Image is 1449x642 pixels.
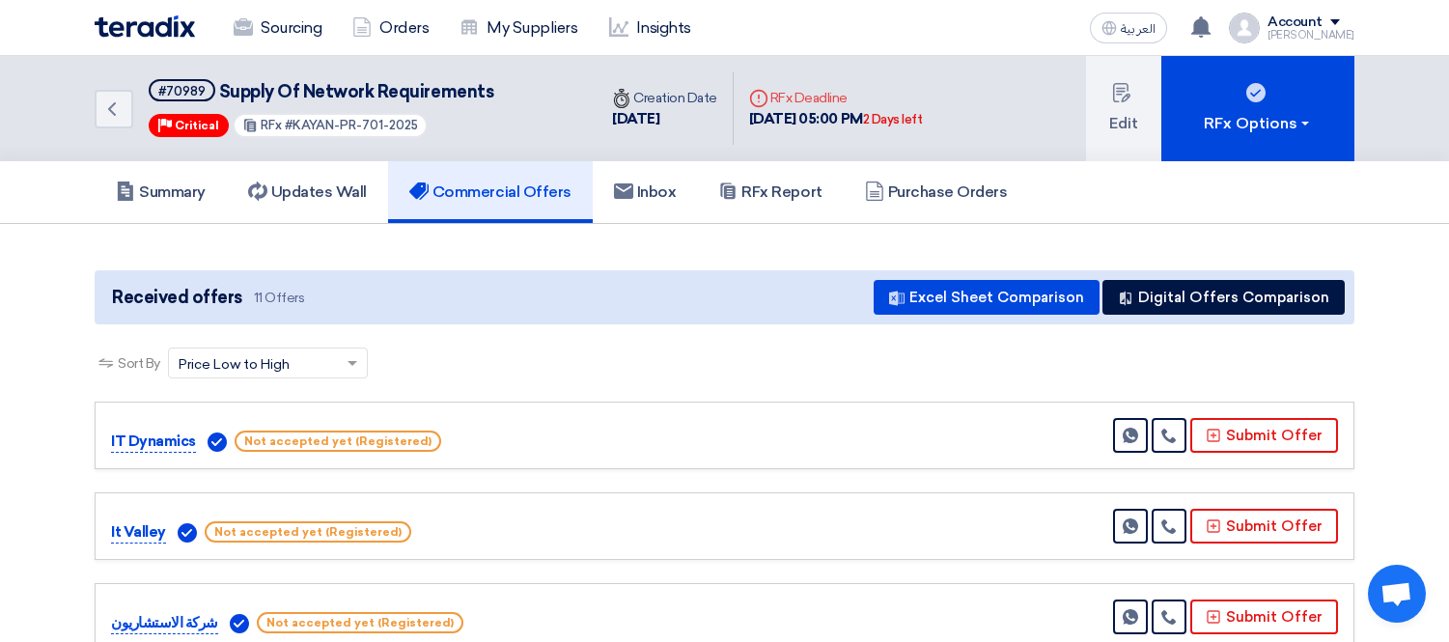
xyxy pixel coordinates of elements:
[1190,418,1338,453] button: Submit Offer
[444,7,593,49] a: My Suppliers
[1368,565,1426,623] a: Open chat
[149,79,493,103] h5: Supply Of Network Requirements
[248,182,367,202] h5: Updates Wall
[1161,56,1354,161] button: RFx Options
[1086,56,1161,161] button: Edit
[612,88,717,108] div: Creation Date
[111,612,218,635] p: شركة الاستشاريون
[1190,509,1338,544] button: Submit Offer
[874,280,1100,315] button: Excel Sheet Comparison
[593,161,698,223] a: Inbox
[179,354,290,375] span: Price Low to High
[178,523,197,543] img: Verified Account
[749,88,923,108] div: RFx Deadline
[118,353,160,374] span: Sort By
[175,119,219,132] span: Critical
[218,7,337,49] a: Sourcing
[1090,13,1167,43] button: العربية
[388,161,593,223] a: Commercial Offers
[254,289,305,307] span: 11 Offers
[863,110,923,129] div: 2 Days left
[285,118,418,132] span: #KAYAN-PR-701-2025
[614,182,677,202] h5: Inbox
[219,81,494,102] span: Supply Of Network Requirements
[409,182,571,202] h5: Commercial Offers
[1121,22,1156,36] span: العربية
[1268,30,1354,41] div: [PERSON_NAME]
[205,521,411,543] span: Not accepted yet (Registered)
[697,161,843,223] a: RFx Report
[95,15,195,38] img: Teradix logo
[230,614,249,633] img: Verified Account
[1190,600,1338,634] button: Submit Offer
[261,118,282,132] span: RFx
[1102,280,1345,315] button: Digital Offers Comparison
[844,161,1029,223] a: Purchase Orders
[111,431,196,454] p: IT Dynamics
[337,7,444,49] a: Orders
[594,7,707,49] a: Insights
[1268,14,1323,31] div: Account
[612,108,717,130] div: [DATE]
[227,161,388,223] a: Updates Wall
[235,431,441,452] span: Not accepted yet (Registered)
[111,521,166,544] p: It Valley
[749,108,923,130] div: [DATE] 05:00 PM
[718,182,822,202] h5: RFx Report
[116,182,206,202] h5: Summary
[208,433,227,452] img: Verified Account
[95,161,227,223] a: Summary
[257,612,463,633] span: Not accepted yet (Registered)
[865,182,1008,202] h5: Purchase Orders
[1229,13,1260,43] img: profile_test.png
[112,285,242,311] span: Received offers
[158,85,206,98] div: #70989
[1204,112,1313,135] div: RFx Options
